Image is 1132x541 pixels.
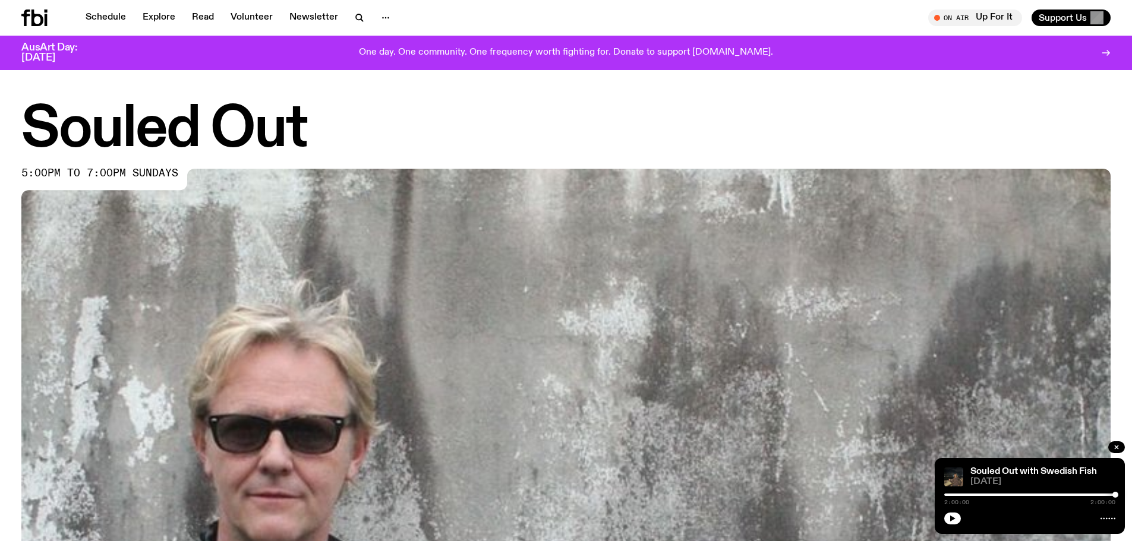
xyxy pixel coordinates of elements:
[21,103,1111,157] h1: Souled Out
[223,10,280,26] a: Volunteer
[944,499,969,505] span: 2:00:00
[21,43,97,63] h3: AusArt Day: [DATE]
[282,10,345,26] a: Newsletter
[1090,499,1115,505] span: 2:00:00
[135,10,182,26] a: Explore
[928,10,1022,26] button: On AirUp For It
[1032,10,1111,26] button: Support Us
[970,467,1097,476] a: Souled Out with Swedish Fish
[185,10,221,26] a: Read
[21,169,178,178] span: 5:00pm to 7:00pm sundays
[78,10,133,26] a: Schedule
[1039,12,1087,23] span: Support Us
[359,48,773,58] p: One day. One community. One frequency worth fighting for. Donate to support [DOMAIN_NAME].
[970,477,1115,486] span: [DATE]
[944,467,963,486] img: Izzy Page stands above looking down at Opera Bar. She poses in front of the Harbour Bridge in the...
